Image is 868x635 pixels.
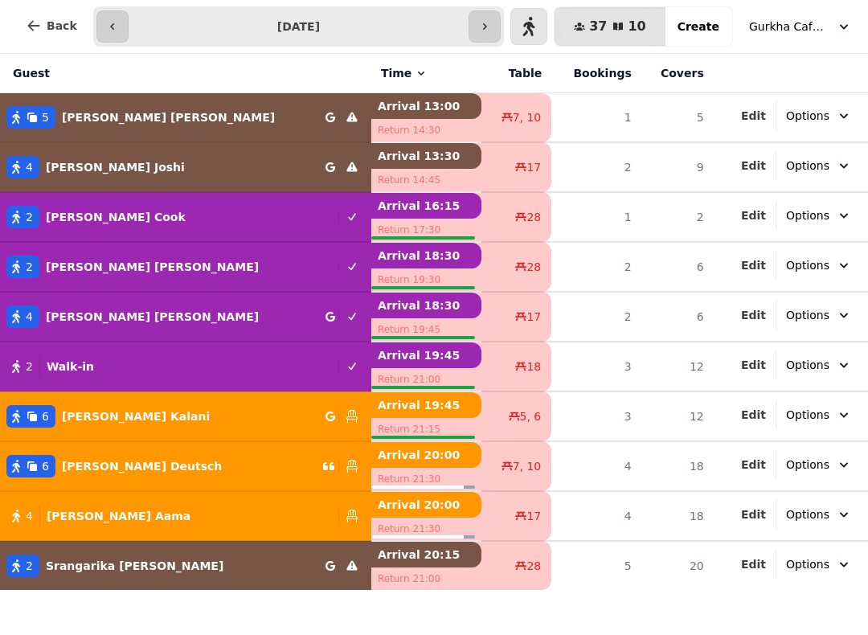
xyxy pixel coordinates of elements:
span: Options [786,257,829,273]
p: Return 14:30 [371,119,481,141]
span: 17 [526,508,541,524]
p: [PERSON_NAME] Kalani [62,408,210,424]
th: Covers [641,54,714,93]
span: 18 [526,358,541,375]
button: Edit [741,207,766,223]
td: 1 [551,93,641,143]
span: Edit [741,559,766,570]
p: Return 21:00 [371,368,481,391]
span: 2 [26,358,33,375]
td: 20 [641,541,714,590]
p: Return 14:45 [371,169,481,191]
p: Arrival 13:00 [371,93,481,119]
p: Arrival 20:00 [371,442,481,468]
button: Edit [741,407,766,423]
p: Srangarika [PERSON_NAME] [46,558,223,574]
p: Arrival 18:30 [371,243,481,268]
td: 2 [551,142,641,192]
p: Arrival 18:30 [371,293,481,318]
button: Options [776,400,862,429]
td: 6 [641,292,714,342]
button: Edit [741,158,766,174]
th: Table [481,54,552,93]
span: 4 [26,159,33,175]
span: 28 [526,209,541,225]
span: Options [786,506,829,522]
button: Back [13,6,90,45]
span: Gurkha Cafe & Restauarant [749,18,829,35]
span: Options [786,357,829,373]
p: Arrival 19:45 [371,392,481,418]
span: Time [381,65,411,81]
span: 17 [526,309,541,325]
button: Edit [741,307,766,323]
span: 2 [26,259,33,275]
span: 28 [526,558,541,574]
button: Options [776,550,862,579]
span: 4 [26,309,33,325]
td: 6 [641,242,714,292]
td: 2 [551,292,641,342]
span: Options [786,307,829,323]
td: 1 [551,192,641,242]
p: Arrival 19:45 [371,342,481,368]
p: [PERSON_NAME] Deutsch [62,458,222,474]
span: 28 [526,259,541,275]
button: Edit [741,108,766,124]
button: Edit [741,457,766,473]
span: 10 [628,20,645,33]
td: 4 [551,441,641,491]
td: 5 [551,541,641,590]
span: 5, 6 [520,408,542,424]
td: 2 [551,242,641,292]
span: Edit [741,160,766,171]
span: Create [678,21,719,32]
td: 9 [641,142,714,192]
span: Back [47,20,77,31]
span: Options [786,207,829,223]
button: Gurkha Cafe & Restauarant [739,12,862,41]
p: Arrival 20:00 [371,492,481,518]
th: Bookings [551,54,641,93]
span: Edit [741,509,766,520]
button: Options [776,201,862,230]
p: Return 21:30 [371,468,481,490]
span: Options [786,158,829,174]
button: Options [776,151,862,180]
span: Edit [741,210,766,221]
span: 7, 10 [513,458,542,474]
td: 18 [641,441,714,491]
span: Options [786,108,829,124]
button: Edit [741,257,766,273]
button: Options [776,500,862,529]
p: Return 21:15 [371,418,481,440]
p: Return 17:30 [371,219,481,241]
td: 18 [641,491,714,541]
span: 7, 10 [513,109,542,125]
p: [PERSON_NAME] [PERSON_NAME] [46,309,259,325]
p: Arrival 16:15 [371,193,481,219]
button: Options [776,101,862,130]
td: 4 [551,491,641,541]
p: Arrival 20:15 [371,542,481,567]
span: Edit [741,409,766,420]
span: 2 [26,209,33,225]
p: Return 19:45 [371,318,481,341]
td: 2 [641,192,714,242]
button: 3710 [555,7,665,46]
span: 6 [42,458,49,474]
td: 3 [551,342,641,391]
button: Time [381,65,428,81]
button: Options [776,350,862,379]
td: 12 [641,342,714,391]
td: 3 [551,391,641,441]
button: Edit [741,506,766,522]
p: Return 21:00 [371,567,481,590]
p: [PERSON_NAME] [PERSON_NAME] [46,259,259,275]
p: Return 19:30 [371,268,481,291]
span: Edit [741,309,766,321]
button: Edit [741,357,766,373]
button: Create [665,7,732,46]
td: 5 [641,93,714,143]
span: Options [786,457,829,473]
